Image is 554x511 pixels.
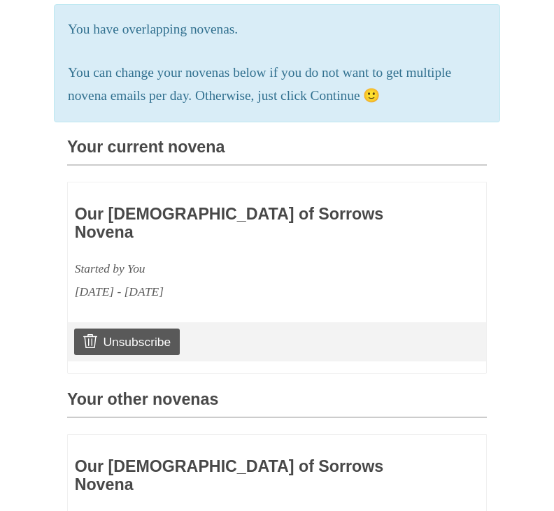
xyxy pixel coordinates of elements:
[68,19,486,42] p: You have overlapping novenas.
[74,329,180,356] a: Unsubscribe
[75,206,398,242] h3: Our [DEMOGRAPHIC_DATA] of Sorrows Novena
[75,281,398,304] div: [DATE] - [DATE]
[67,391,487,419] h3: Your other novenas
[67,139,487,166] h3: Your current novena
[75,258,398,281] div: Started by You
[68,62,486,108] p: You can change your novenas below if you do not want to get multiple novena emails per day. Other...
[75,459,398,494] h3: Our [DEMOGRAPHIC_DATA] of Sorrows Novena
